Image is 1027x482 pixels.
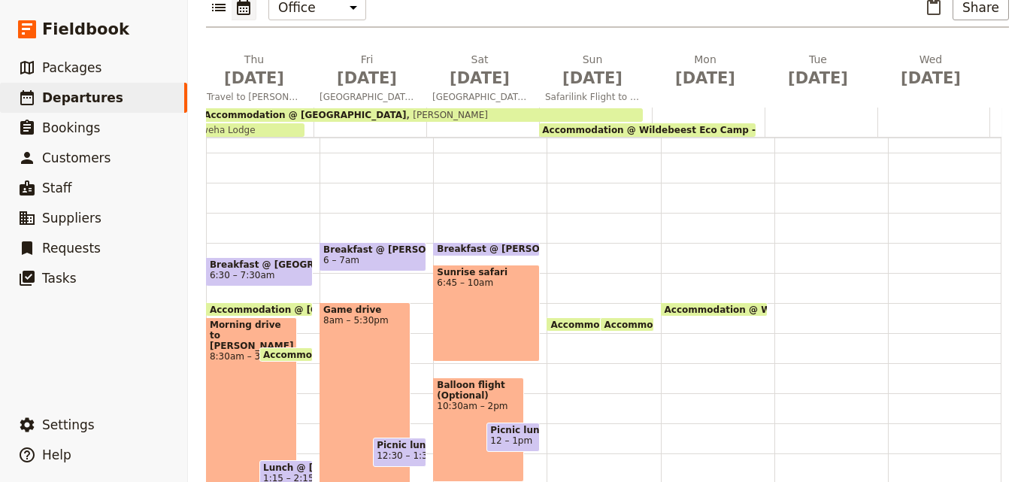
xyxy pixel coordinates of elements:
div: Accommodation @ [GEOGRAPHIC_DATA][PERSON_NAME] [201,108,643,122]
h2: Sun [545,52,640,89]
span: [DATE] [432,67,527,89]
span: Requests [42,241,101,256]
button: Wed [DATE] [877,52,990,95]
h2: Fri [320,52,414,89]
span: [DATE] [545,67,640,89]
button: Fri [DATE][GEOGRAPHIC_DATA] [314,52,426,108]
span: Accommodation @ [GEOGRAPHIC_DATA] [204,110,406,120]
span: Morning drive to [PERSON_NAME] [210,320,293,351]
span: Staff [42,180,72,196]
div: Sunrise safari6:45 – 10am [433,265,540,362]
span: [DATE] [771,67,865,89]
span: Fieldbook [42,18,129,41]
span: 12 – 1pm [490,435,532,446]
span: Accommodation @ Wildebeest Eco Camp - Deluxe Tent [604,320,886,329]
span: [DATE] [658,67,753,89]
div: Accommodation @ [GEOGRAPHIC_DATA] [547,317,638,332]
span: [DATE] [207,67,301,89]
span: Accommodation @ [GEOGRAPHIC_DATA] [210,305,419,314]
span: Accommodation @ Wildebeest Eco Camp - Deluxe Tent [542,125,819,135]
span: Breakfast @ [PERSON_NAME] [437,244,592,254]
div: Breakfast @ [PERSON_NAME] [433,242,540,256]
span: 12:30 – 1:30pm [377,450,447,461]
span: Customers [42,150,111,165]
span: 6 – 7am [323,255,359,265]
span: Accommodation @ [GEOGRAPHIC_DATA] [263,350,472,359]
span: 10:30am – 2pm [437,401,520,411]
h2: Sat [432,52,527,89]
span: [GEOGRAPHIC_DATA] [426,91,533,103]
button: Sun [DATE]Safarilink Flight to [GEOGRAPHIC_DATA] [539,52,652,108]
div: Breakfast @ [PERSON_NAME]6 – 7am [320,242,426,271]
span: 6:45 – 10am [437,277,536,288]
span: Travel to [PERSON_NAME] (Game Walk & Village Visit) [201,91,307,103]
h2: Wed [883,52,978,89]
span: Game drive [323,305,407,315]
span: Safarilink Flight to [GEOGRAPHIC_DATA] [539,91,646,103]
span: 8am – 5:30pm [323,315,407,326]
span: Accommodation @ [GEOGRAPHIC_DATA] [550,320,759,329]
span: Tasks [42,271,77,286]
button: Sat [DATE][GEOGRAPHIC_DATA] [426,52,539,108]
span: Packages [42,60,101,75]
span: [GEOGRAPHIC_DATA] [314,91,420,103]
span: Breakfast @ [PERSON_NAME] [323,244,423,255]
span: Sunrise safari [437,267,536,277]
span: Suppliers [42,211,101,226]
div: Accommodation @ [GEOGRAPHIC_DATA] [206,302,313,317]
div: Accommodation @ Wildebeest Eco Camp - Deluxe Tent [600,317,653,332]
span: Bookings [42,120,100,135]
div: Balloon flight (Optional)10:30am – 2pm [433,377,524,482]
span: Settings [42,417,95,432]
span: Departures [42,90,123,105]
div: Accommodation @ [GEOGRAPHIC_DATA] [259,347,313,362]
span: [DATE] [883,67,978,89]
h2: Mon [658,52,753,89]
button: Thu [DATE]Travel to [PERSON_NAME] (Game Walk & Village Visit) [201,52,314,108]
button: Mon [DATE] [652,52,765,95]
span: [PERSON_NAME] [406,110,487,120]
div: Accommodation @ Wildebeest Eco Camp - Deluxe Tent [661,302,768,317]
div: Picnic lunch12 – 1pm [486,423,540,452]
span: Help [42,447,71,462]
div: Breakfast @ [GEOGRAPHIC_DATA]6:30 – 7:30am [206,257,313,286]
span: Lunch @ [PERSON_NAME] [263,462,309,473]
span: Breakfast @ [GEOGRAPHIC_DATA] [210,259,309,270]
span: 8:30am – 3pm [210,351,293,362]
span: Picnic lunch [377,440,423,450]
h2: Thu [207,52,301,89]
span: Balloon flight (Optional) [437,380,520,401]
button: Tue [DATE] [765,52,877,95]
div: Accommodation @ Wildebeest Eco Camp - Deluxe Tent [539,123,756,137]
span: Picnic lunch [490,425,536,435]
h2: Tue [771,52,865,89]
div: Picnic lunch12:30 – 1:30pm [373,438,426,467]
span: 6:30 – 7:30am [210,270,275,280]
span: [DATE] [320,67,414,89]
span: Mbweha Lodge [180,125,255,135]
span: Accommodation @ Wildebeest Eco Camp - Deluxe Tent [665,305,947,314]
